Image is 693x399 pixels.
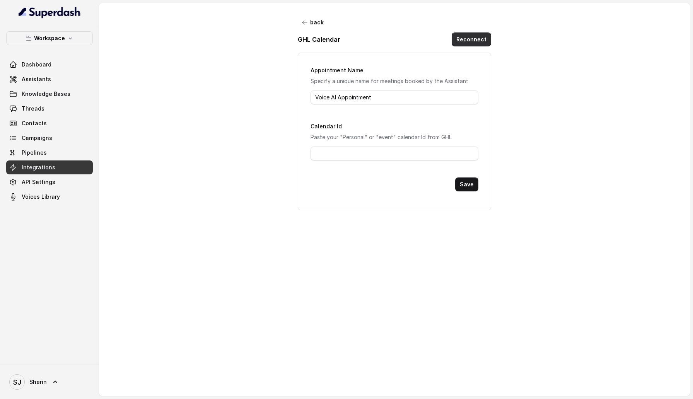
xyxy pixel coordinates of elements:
[6,31,93,45] button: Workspace
[6,72,93,86] a: Assistants
[311,77,478,86] p: Specify a unique name for meetings booked by the Assistant
[311,67,364,73] label: Appointment Name
[6,190,93,204] a: Voices Library
[6,116,93,130] a: Contacts
[19,6,81,19] img: light.svg
[298,35,340,44] p: GHL Calendar
[22,105,44,113] span: Threads
[6,160,93,174] a: Integrations
[22,75,51,83] span: Assistants
[311,123,342,130] label: Calendar Id
[34,34,65,43] p: Workspace
[22,193,60,201] span: Voices Library
[6,87,93,101] a: Knowledge Bases
[6,146,93,160] a: Pipelines
[13,378,21,386] text: SJ
[22,61,51,68] span: Dashboard
[22,178,55,186] span: API Settings
[455,177,478,191] button: Save
[6,131,93,145] a: Campaigns
[22,149,47,157] span: Pipelines
[6,102,93,116] a: Threads
[29,378,47,386] span: Sherin
[22,119,47,127] span: Contacts
[6,371,93,393] a: Sherin
[6,58,93,72] a: Dashboard
[22,134,52,142] span: Campaigns
[298,15,328,29] button: back
[22,90,70,98] span: Knowledge Bases
[311,133,478,142] p: Paste your "Personal" or "event" calendar Id from GHL
[6,175,93,189] a: API Settings
[22,164,55,171] span: Integrations
[452,32,491,46] button: Reconnect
